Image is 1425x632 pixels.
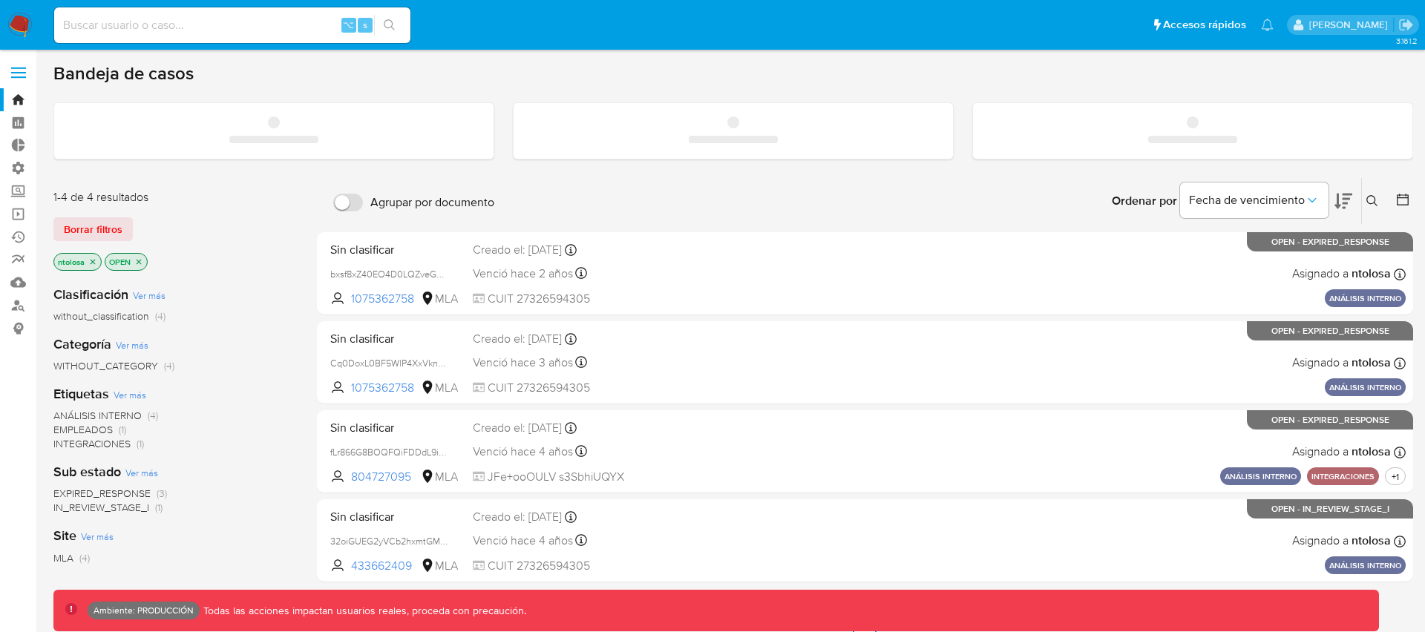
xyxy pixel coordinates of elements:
[374,15,404,36] button: search-icon
[94,608,194,613] p: Ambiente: PRODUCCIÓN
[1261,19,1274,31] a: Notificaciones
[363,18,367,32] span: s
[343,18,354,32] span: ⌥
[54,16,410,35] input: Buscar usuario o caso...
[1398,17,1414,33] a: Salir
[1309,18,1393,32] p: nicolas.tolosa@mercadolibre.com
[200,604,526,618] p: Todas las acciones impactan usuarios reales, proceda con precaución.
[1163,17,1246,33] span: Accesos rápidos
